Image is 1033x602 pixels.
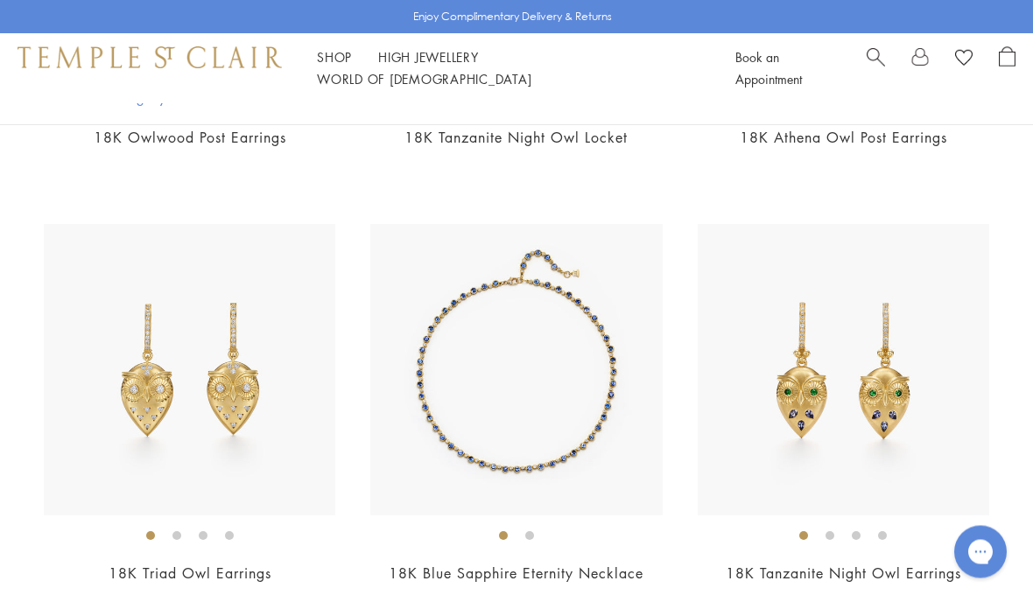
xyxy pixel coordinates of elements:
[867,46,885,90] a: Search
[698,225,989,516] img: E36887-OWLTZTG
[44,225,335,516] img: 18K Triad Owl Earrings
[413,8,612,25] p: Enjoy Complimentary Delivery & Returns
[18,46,282,67] img: Temple St. Clair
[370,225,662,516] img: 18K Blue Sapphire Eternity Necklace
[94,129,286,148] a: 18K Owlwood Post Earrings
[945,520,1015,584] iframe: Gorgias live chat messenger
[999,46,1015,90] a: Open Shopping Bag
[404,129,628,148] a: 18K Tanzanite Night Owl Locket
[317,48,352,66] a: ShopShop
[317,70,531,87] a: World of [DEMOGRAPHIC_DATA]World of [DEMOGRAPHIC_DATA]
[735,48,802,87] a: Book an Appointment
[726,564,961,584] a: 18K Tanzanite Night Owl Earrings
[955,46,973,73] a: View Wishlist
[740,129,947,148] a: 18K Athena Owl Post Earrings
[378,48,479,66] a: High JewelleryHigh Jewellery
[109,564,271,584] a: 18K Triad Owl Earrings
[389,564,643,584] a: 18K Blue Sapphire Eternity Necklace
[317,46,696,90] nav: Main navigation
